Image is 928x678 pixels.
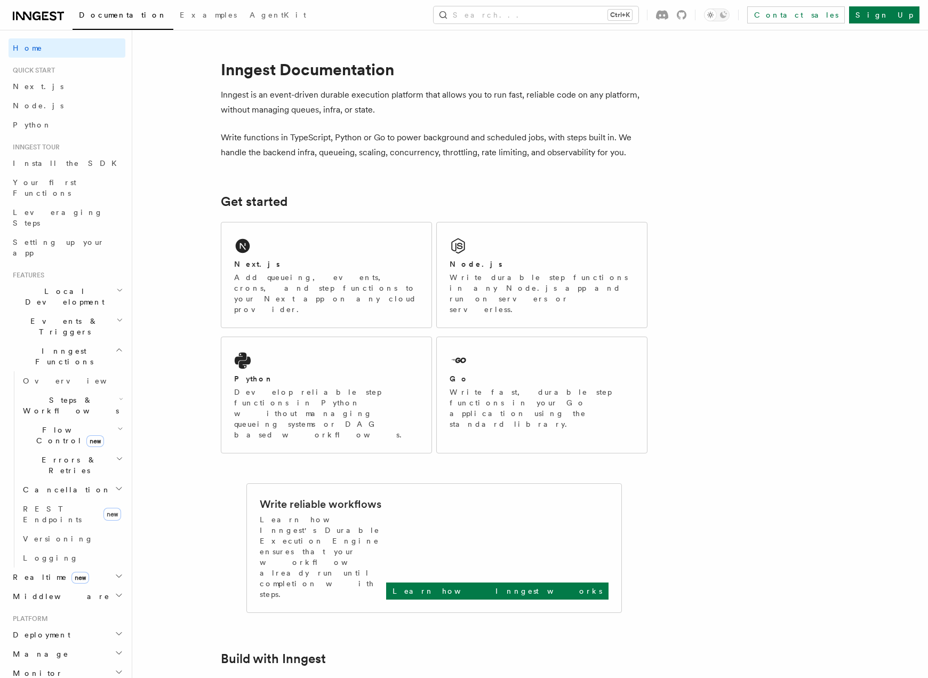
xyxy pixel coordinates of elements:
span: REST Endpoints [23,505,82,524]
a: Build with Inngest [221,651,326,666]
span: Install the SDK [13,159,123,167]
p: Learn how Inngest works [393,586,602,596]
a: REST Endpointsnew [19,499,125,529]
button: Steps & Workflows [19,390,125,420]
h2: Python [234,373,274,384]
span: Quick start [9,66,55,75]
span: Steps & Workflows [19,395,119,416]
a: Install the SDK [9,154,125,173]
h2: Node.js [450,259,502,269]
span: Deployment [9,629,70,640]
span: Middleware [9,591,110,602]
span: Your first Functions [13,178,76,197]
span: Overview [23,377,133,385]
a: Sign Up [849,6,919,23]
a: Get started [221,194,287,209]
a: Next.jsAdd queueing, events, crons, and step functions to your Next app on any cloud provider. [221,222,432,328]
span: Next.js [13,82,63,91]
span: Python [13,121,52,129]
button: Search...Ctrl+K [434,6,638,23]
a: Overview [19,371,125,390]
span: Leveraging Steps [13,208,103,227]
a: Setting up your app [9,233,125,262]
a: Home [9,38,125,58]
a: Next.js [9,77,125,96]
button: Deployment [9,625,125,644]
button: Flow Controlnew [19,420,125,450]
span: Logging [23,554,78,562]
p: Develop reliable step functions in Python without managing queueing systems or DAG based workflows. [234,387,419,440]
span: Events & Triggers [9,316,116,337]
button: Errors & Retries [19,450,125,480]
p: Write functions in TypeScript, Python or Go to power background and scheduled jobs, with steps bu... [221,130,647,160]
h2: Write reliable workflows [260,497,381,512]
span: Local Development [9,286,116,307]
p: Learn how Inngest's Durable Execution Engine ensures that your workflow already run until complet... [260,514,386,600]
p: Inngest is an event-driven durable execution platform that allows you to run fast, reliable code ... [221,87,647,117]
span: AgentKit [250,11,306,19]
button: Manage [9,644,125,664]
span: Versioning [23,535,93,543]
a: Documentation [73,3,173,30]
p: Write durable step functions in any Node.js app and run on servers or serverless. [450,272,634,315]
span: Manage [9,649,69,659]
a: Node.js [9,96,125,115]
a: Examples [173,3,243,29]
button: Middleware [9,587,125,606]
span: new [86,435,104,447]
span: Setting up your app [13,238,105,257]
span: new [103,508,121,521]
kbd: Ctrl+K [608,10,632,20]
a: Versioning [19,529,125,548]
a: PythonDevelop reliable step functions in Python without managing queueing systems or DAG based wo... [221,337,432,453]
span: Cancellation [19,484,111,495]
button: Events & Triggers [9,312,125,341]
span: Inngest Functions [9,346,115,367]
div: Inngest Functions [9,371,125,568]
a: Contact sales [747,6,845,23]
a: Logging [19,548,125,568]
a: Leveraging Steps [9,203,125,233]
button: Inngest Functions [9,341,125,371]
span: Flow Control [19,425,117,446]
h2: Go [450,373,469,384]
span: Examples [180,11,237,19]
span: Inngest tour [9,143,60,151]
a: Python [9,115,125,134]
span: Platform [9,615,48,623]
span: Documentation [79,11,167,19]
a: Your first Functions [9,173,125,203]
span: Realtime [9,572,89,583]
span: Errors & Retries [19,454,116,476]
a: Node.jsWrite durable step functions in any Node.js app and run on servers or serverless. [436,222,647,328]
p: Write fast, durable step functions in your Go application using the standard library. [450,387,634,429]
p: Add queueing, events, crons, and step functions to your Next app on any cloud provider. [234,272,419,315]
span: new [71,572,89,584]
button: Realtimenew [9,568,125,587]
span: Node.js [13,101,63,110]
button: Cancellation [19,480,125,499]
a: AgentKit [243,3,313,29]
button: Local Development [9,282,125,312]
h1: Inngest Documentation [221,60,647,79]
h2: Next.js [234,259,280,269]
span: Features [9,271,44,280]
a: Learn how Inngest works [386,583,609,600]
span: Home [13,43,43,53]
button: Toggle dark mode [704,9,730,21]
a: GoWrite fast, durable step functions in your Go application using the standard library. [436,337,647,453]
